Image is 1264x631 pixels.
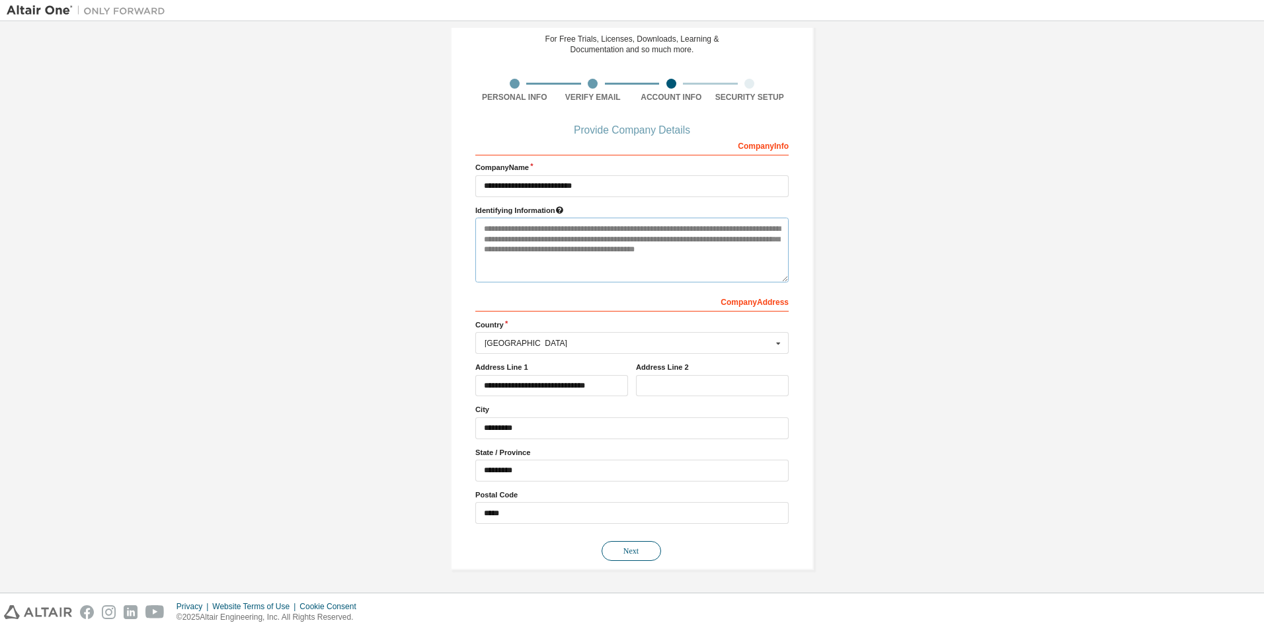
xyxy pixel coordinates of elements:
img: Altair One [7,4,172,17]
div: [GEOGRAPHIC_DATA] [485,339,772,347]
label: Postal Code [475,489,789,500]
label: City [475,404,789,415]
div: Cookie Consent [299,601,364,612]
div: Company Info [475,134,789,155]
label: Address Line 1 [475,362,628,372]
label: Address Line 2 [636,362,789,372]
button: Next [602,541,661,561]
label: State / Province [475,447,789,458]
img: facebook.svg [80,605,94,619]
div: Verify Email [554,92,633,103]
label: Country [475,319,789,330]
label: Company Name [475,162,789,173]
img: altair_logo.svg [4,605,72,619]
div: Account Info [632,92,711,103]
img: instagram.svg [102,605,116,619]
div: Security Setup [711,92,789,103]
label: Please provide any information that will help our support team identify your company. Email and n... [475,205,789,216]
div: Website Terms of Use [212,601,299,612]
div: Company Address [475,290,789,312]
img: youtube.svg [145,605,165,619]
img: linkedin.svg [124,605,138,619]
div: Provide Company Details [475,126,789,134]
div: Privacy [177,601,212,612]
p: © 2025 Altair Engineering, Inc. All Rights Reserved. [177,612,364,623]
div: Personal Info [475,92,554,103]
div: For Free Trials, Licenses, Downloads, Learning & Documentation and so much more. [545,34,719,55]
